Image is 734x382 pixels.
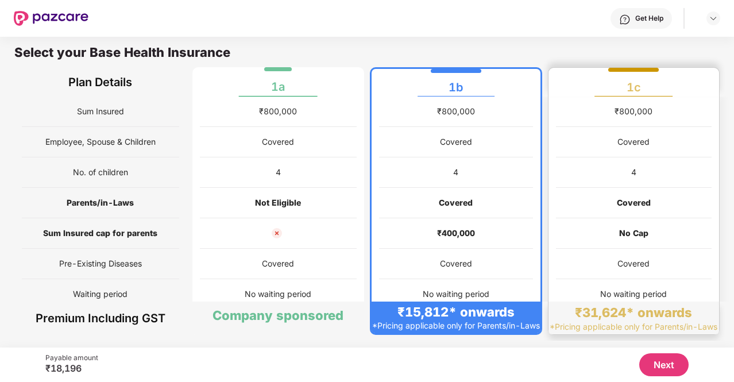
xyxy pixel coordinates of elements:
div: Covered [617,136,650,148]
span: Employee, Spouse & Children [45,131,156,153]
div: No Cap [619,227,648,240]
div: Covered [617,196,651,209]
img: New Pazcare Logo [14,11,88,26]
div: Select your Base Health Insurance [14,44,720,67]
span: No. of children [73,161,128,183]
img: svg+xml;base64,PHN2ZyBpZD0iSGVscC0zMngzMiIgeG1sbnM9Imh0dHA6Ly93d3cudzMub3JnLzIwMDAvc3ZnIiB3aWR0aD... [619,14,631,25]
div: Get Help [635,14,663,23]
div: 1a [271,71,285,94]
div: No waiting period [600,288,667,300]
div: ₹400,000 [437,227,475,240]
div: 4 [453,166,458,179]
span: Parents/in-Laws [67,192,134,214]
button: Next [639,353,689,376]
div: Covered [262,257,294,270]
div: *Pricing applicable only for Parents/in-Laws [550,321,717,332]
div: Covered [617,257,650,270]
div: Plan Details [22,67,179,97]
div: *Pricing applicable only for Parents/in-Laws [372,320,540,331]
div: ₹18,196 [45,362,98,374]
div: Covered [440,136,472,148]
div: 4 [631,166,636,179]
div: 4 [276,166,281,179]
div: Not Eligible [255,196,301,209]
div: 1c [627,71,641,94]
img: svg+xml;base64,PHN2ZyBpZD0iRHJvcGRvd24tMzJ4MzIiIHhtbG5zPSJodHRwOi8vd3d3LnczLm9yZy8yMDAwL3N2ZyIgd2... [709,14,718,23]
span: Sum Insured cap for parents [43,222,157,244]
span: Waiting period [73,283,128,305]
div: ₹800,000 [437,105,475,118]
img: not_cover_cross.svg [270,226,284,240]
div: ₹800,000 [615,105,652,118]
div: Payable amount [45,353,98,362]
div: 1b [449,71,463,94]
div: Company sponsored [213,307,343,323]
span: Pre-Existing Diseases [59,253,142,275]
span: Sum Insured [77,101,124,122]
div: ₹31,624* onwards [575,304,692,321]
div: No waiting period [423,288,489,300]
div: ₹800,000 [259,105,297,118]
div: Covered [439,196,473,209]
div: No waiting period [245,288,311,300]
div: ₹15,812* onwards [397,304,515,320]
div: Covered [262,136,294,148]
div: Covered [440,257,472,270]
div: Premium Including GST [22,302,179,335]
